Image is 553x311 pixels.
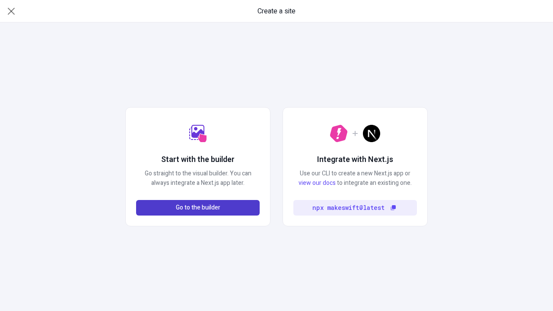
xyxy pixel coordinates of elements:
p: Use our CLI to create a new Next.js app or to integrate an existing one. [293,169,417,188]
span: Go to the builder [176,203,220,213]
h2: Integrate with Next.js [317,154,393,165]
button: Go to the builder [136,200,260,216]
a: view our docs [299,178,336,187]
p: Go straight to the visual builder. You can always integrate a Next.js app later. [136,169,260,188]
code: npx makeswift@latest [312,203,385,213]
h2: Start with the builder [161,154,235,165]
span: Create a site [257,6,296,16]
